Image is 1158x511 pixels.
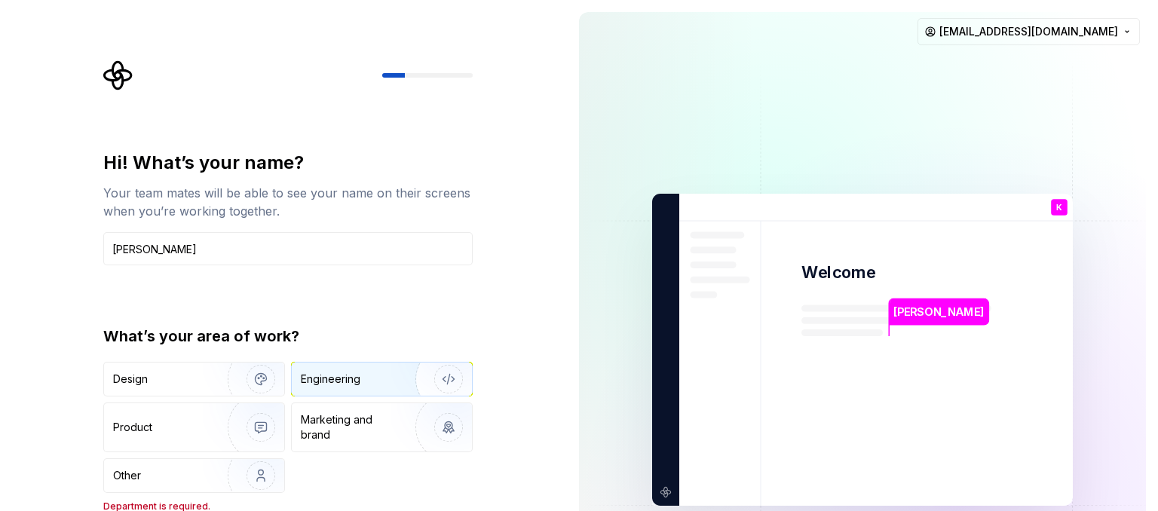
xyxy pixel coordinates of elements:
div: Engineering [301,372,360,387]
p: Welcome [801,262,875,283]
div: Design [113,372,148,387]
p: K [1056,203,1062,212]
div: Your team mates will be able to see your name on their screens when you’re working together. [103,184,473,220]
div: Hi! What’s your name? [103,151,473,175]
input: Han Solo [103,232,473,265]
div: Other [113,468,141,483]
div: What’s your area of work? [103,326,473,347]
span: [EMAIL_ADDRESS][DOMAIN_NAME] [939,24,1118,39]
button: [EMAIL_ADDRESS][DOMAIN_NAME] [918,18,1140,45]
div: Marketing and brand [301,412,403,442]
div: Product [113,420,152,435]
svg: Supernova Logo [103,60,133,90]
p: [PERSON_NAME] [893,304,984,320]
